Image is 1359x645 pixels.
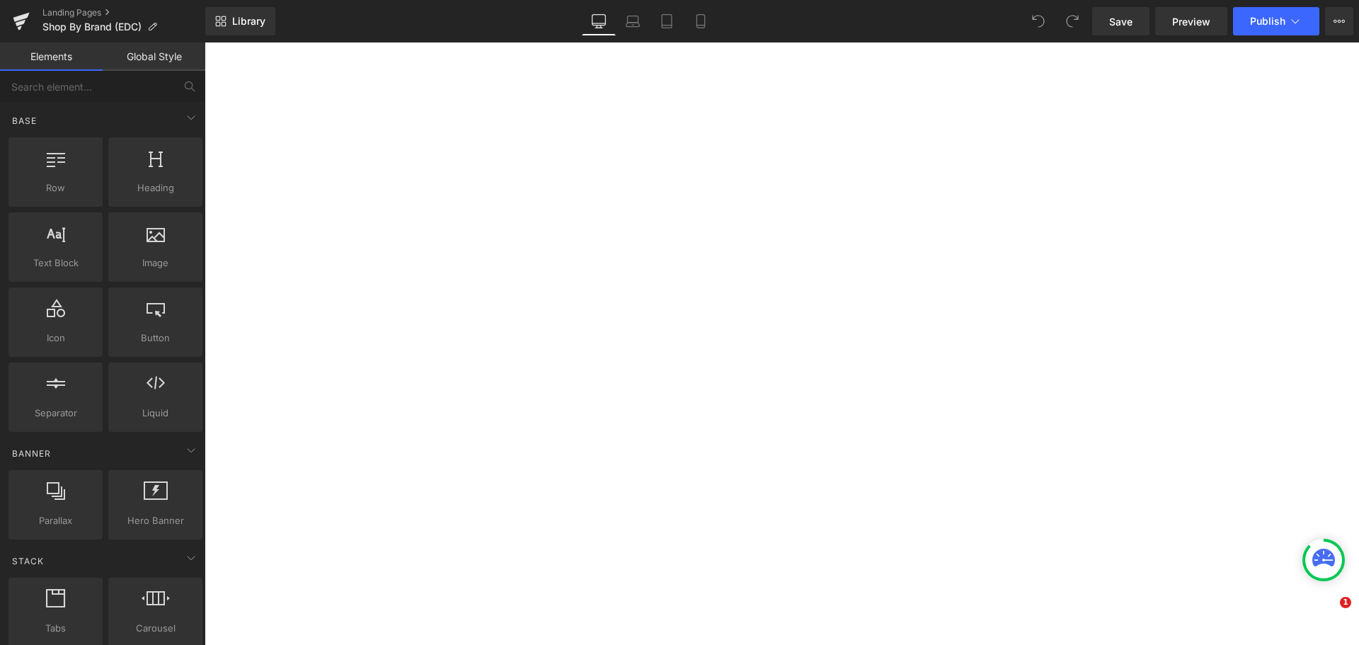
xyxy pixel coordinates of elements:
a: Tablet [650,7,684,35]
span: Parallax [13,513,98,528]
span: Shop By Brand (EDC) [42,21,142,33]
a: Mobile [684,7,718,35]
span: Base [11,114,38,127]
a: Global Style [103,42,205,71]
span: Save [1109,14,1132,29]
span: Carousel [113,621,198,636]
span: Heading [113,181,198,195]
a: Preview [1155,7,1227,35]
span: Liquid [113,406,198,421]
button: Redo [1058,7,1086,35]
span: Library [232,15,265,28]
span: Separator [13,406,98,421]
span: Tabs [13,621,98,636]
a: Desktop [582,7,616,35]
span: 1 [1340,597,1351,608]
span: Publish [1250,16,1285,27]
span: Banner [11,447,52,460]
span: Stack [11,554,45,568]
iframe: Intercom live chat [1311,597,1345,631]
button: Publish [1233,7,1319,35]
span: Hero Banner [113,513,198,528]
a: Laptop [616,7,650,35]
span: Preview [1172,14,1210,29]
span: Icon [13,331,98,346]
span: Row [13,181,98,195]
button: Undo [1024,7,1053,35]
span: Button [113,331,198,346]
button: More [1325,7,1353,35]
span: Text Block [13,256,98,270]
a: New Library [205,7,275,35]
a: Landing Pages [42,7,205,18]
span: Image [113,256,198,270]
